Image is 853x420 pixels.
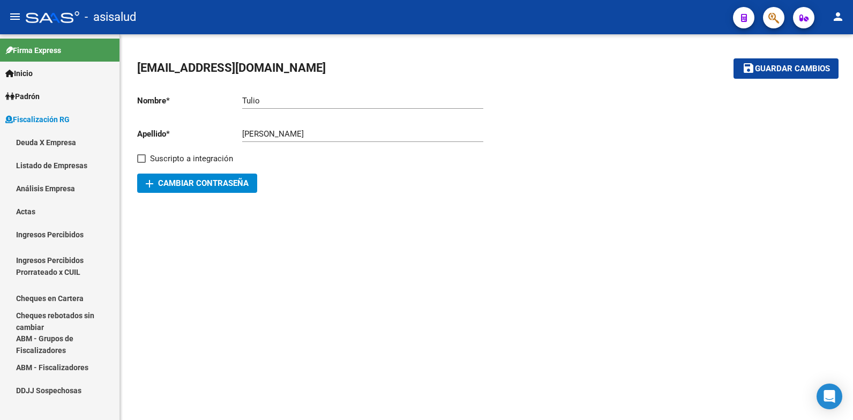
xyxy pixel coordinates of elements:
span: Fiscalización RG [5,114,70,125]
span: Suscripto a integración [150,152,233,165]
span: Firma Express [5,44,61,56]
mat-icon: save [742,62,755,74]
span: Padrón [5,91,40,102]
mat-icon: person [832,10,844,23]
span: Inicio [5,67,33,79]
button: Cambiar Contraseña [137,174,257,193]
div: Open Intercom Messenger [817,384,842,409]
mat-icon: menu [9,10,21,23]
span: Guardar cambios [755,64,830,74]
mat-icon: add [143,177,156,190]
p: Apellido [137,128,242,140]
button: Guardar cambios [734,58,839,78]
p: Nombre [137,95,242,107]
span: Cambiar Contraseña [146,178,249,188]
span: - asisalud [85,5,136,29]
span: [EMAIL_ADDRESS][DOMAIN_NAME] [137,61,326,74]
